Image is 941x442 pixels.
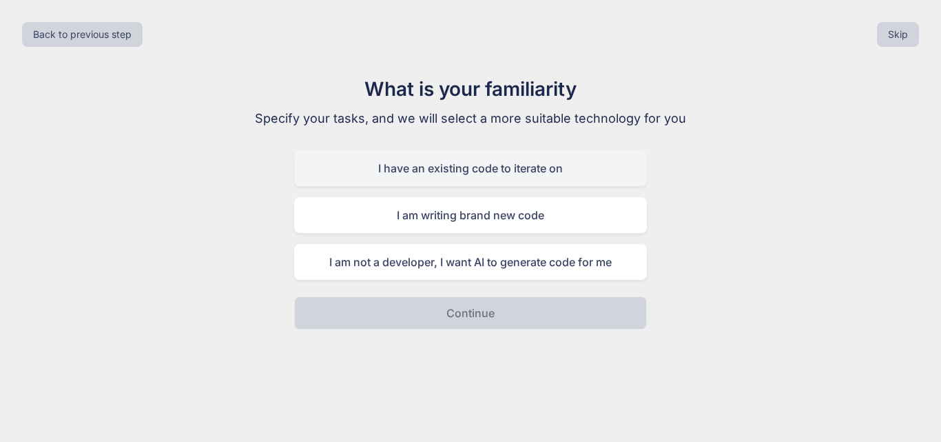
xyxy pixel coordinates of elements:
h1: What is your familiarity [239,74,702,103]
div: I have an existing code to iterate on [294,150,647,186]
p: Continue [446,305,495,321]
div: I am not a developer, I want AI to generate code for me [294,244,647,280]
p: Specify your tasks, and we will select a more suitable technology for you [239,109,702,128]
div: I am writing brand new code [294,197,647,233]
button: Skip [877,22,919,47]
button: Back to previous step [22,22,143,47]
button: Continue [294,297,647,330]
